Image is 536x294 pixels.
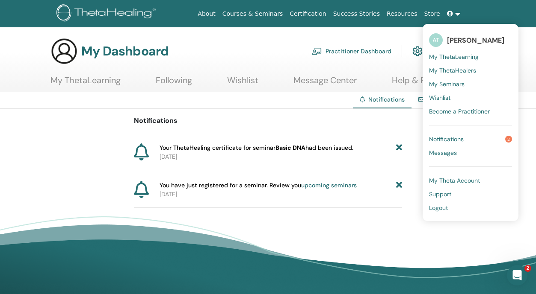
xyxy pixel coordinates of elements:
a: Message Center [293,75,357,92]
a: Messages [429,146,512,160]
span: Notifications [429,135,464,143]
a: My ThetaLearning [50,75,121,92]
a: Certification [286,6,329,22]
iframe: Intercom live chat [507,265,527,285]
span: My ThetaLearning [429,53,479,61]
p: [DATE] [160,152,402,161]
span: 2 [505,136,512,143]
a: Become a Practitioner [429,105,512,118]
a: About [194,6,219,22]
h3: My Dashboard [81,44,169,59]
a: Following [156,75,192,92]
a: Courses & Seminars [219,6,287,22]
img: logo.png [56,4,159,23]
a: Logout [429,201,512,215]
a: Help & Resources [392,75,461,92]
a: upcoming seminars [301,181,357,189]
span: Logout [429,204,448,212]
a: My Account [412,42,460,61]
a: My Theta Account [429,174,512,187]
a: Wishlist [429,91,512,105]
a: Store [421,6,444,22]
a: Resources [383,6,421,22]
span: Become a Practitioner [429,108,490,115]
a: AT[PERSON_NAME] [429,30,512,50]
a: Support [429,187,512,201]
a: Success Stories [330,6,383,22]
a: Notifications2 [429,132,512,146]
a: My Seminars [429,77,512,91]
span: My ThetaHealers [429,67,476,74]
span: My Seminars [429,80,465,88]
b: Basic DNA [275,144,305,151]
span: Wishlist [429,94,450,102]
span: You have just registered for a seminar. Review you [160,181,357,190]
img: cog.svg [412,44,423,58]
span: My Theta Account [429,177,480,184]
img: generic-user-icon.jpg [50,38,78,65]
a: My ThetaHealers [429,64,512,77]
span: Your ThetaHealing certificate for seminar had been issued. [160,143,353,152]
span: AT [429,33,443,47]
span: Notifications [368,96,405,103]
p: Notifications [134,116,402,126]
span: [PERSON_NAME] [447,36,504,45]
span: Messages [429,149,457,157]
a: Wishlist [227,75,258,92]
p: [DATE] [160,190,402,199]
img: chalkboard-teacher.svg [312,47,322,55]
a: My ThetaLearning [429,50,512,64]
a: Practitioner Dashboard [312,42,391,61]
span: 2 [524,265,531,272]
span: Support [429,190,451,198]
